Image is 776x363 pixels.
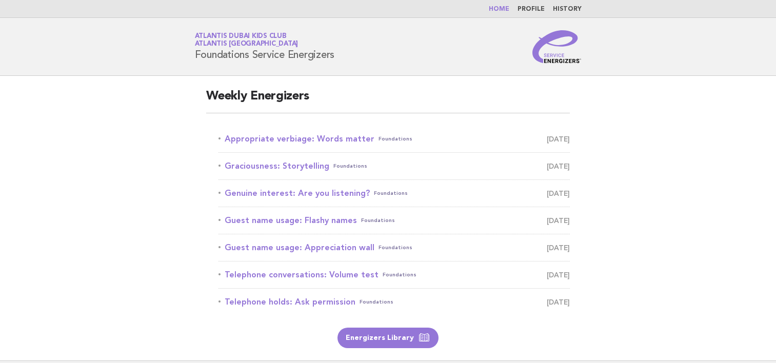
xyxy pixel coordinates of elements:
[218,159,570,173] a: Graciousness: StorytellingFoundations [DATE]
[360,295,393,309] span: Foundations
[333,159,367,173] span: Foundations
[361,213,395,228] span: Foundations
[218,132,570,146] a: Appropriate verbiage: Words matterFoundations [DATE]
[532,30,582,63] img: Service Energizers
[547,159,570,173] span: [DATE]
[547,132,570,146] span: [DATE]
[195,33,335,60] h1: Foundations Service Energizers
[547,295,570,309] span: [DATE]
[218,186,570,200] a: Genuine interest: Are you listening?Foundations [DATE]
[547,213,570,228] span: [DATE]
[379,132,412,146] span: Foundations
[553,6,582,12] a: History
[195,41,299,48] span: Atlantis [GEOGRAPHIC_DATA]
[195,33,299,47] a: Atlantis Dubai Kids ClubAtlantis [GEOGRAPHIC_DATA]
[374,186,408,200] span: Foundations
[218,268,570,282] a: Telephone conversations: Volume testFoundations [DATE]
[206,88,570,113] h2: Weekly Energizers
[489,6,509,12] a: Home
[218,213,570,228] a: Guest name usage: Flashy namesFoundations [DATE]
[337,328,439,348] a: Energizers Library
[379,240,412,255] span: Foundations
[383,268,416,282] span: Foundations
[547,240,570,255] span: [DATE]
[518,6,545,12] a: Profile
[218,295,570,309] a: Telephone holds: Ask permissionFoundations [DATE]
[218,240,570,255] a: Guest name usage: Appreciation wallFoundations [DATE]
[547,186,570,200] span: [DATE]
[547,268,570,282] span: [DATE]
